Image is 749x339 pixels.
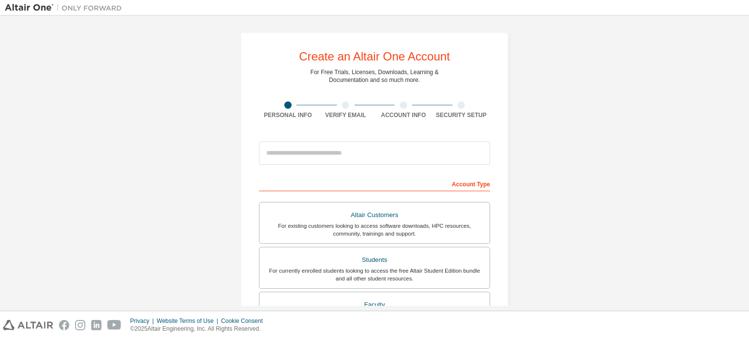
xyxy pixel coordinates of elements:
div: Website Terms of Use [157,317,221,325]
div: For currently enrolled students looking to access the free Altair Student Edition bundle and all ... [265,267,484,282]
div: Create an Altair One Account [299,51,450,62]
div: For existing customers looking to access software downloads, HPC resources, community, trainings ... [265,222,484,238]
img: Altair One [5,3,127,13]
div: Account Type [259,176,490,191]
img: linkedin.svg [91,320,101,330]
img: youtube.svg [107,320,121,330]
img: altair_logo.svg [3,320,53,330]
p: © 2025 Altair Engineering, Inc. All Rights Reserved. [130,325,269,333]
div: Verify Email [317,111,375,119]
div: For Free Trials, Licenses, Downloads, Learning & Documentation and so much more. [311,68,439,84]
div: Security Setup [433,111,491,119]
img: facebook.svg [59,320,69,330]
div: Cookie Consent [221,317,268,325]
div: Students [265,253,484,267]
div: Privacy [130,317,157,325]
img: instagram.svg [75,320,85,330]
div: Altair Customers [265,208,484,222]
div: Faculty [265,298,484,312]
div: Personal Info [259,111,317,119]
div: Account Info [374,111,433,119]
